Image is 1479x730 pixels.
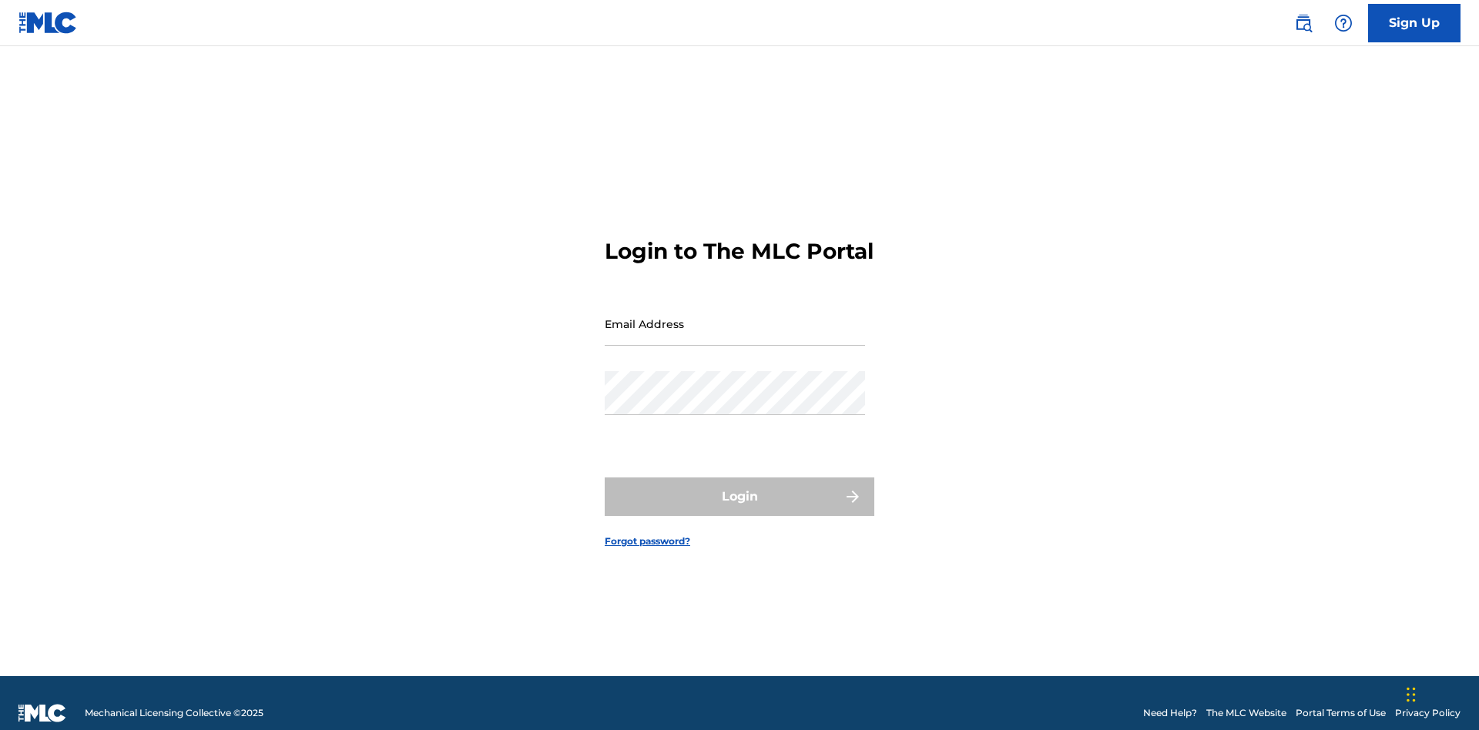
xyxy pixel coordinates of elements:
a: Public Search [1288,8,1319,39]
a: Privacy Policy [1395,706,1461,720]
a: Need Help? [1143,706,1197,720]
iframe: Chat Widget [1402,656,1479,730]
a: Sign Up [1368,4,1461,42]
span: Mechanical Licensing Collective © 2025 [85,706,263,720]
img: MLC Logo [18,12,78,34]
h3: Login to The MLC Portal [605,238,874,265]
div: Drag [1407,671,1416,718]
a: The MLC Website [1206,706,1286,720]
a: Forgot password? [605,534,690,548]
div: Help [1328,8,1359,39]
img: logo [18,704,66,722]
img: help [1334,14,1353,32]
img: search [1294,14,1313,32]
a: Portal Terms of Use [1296,706,1386,720]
